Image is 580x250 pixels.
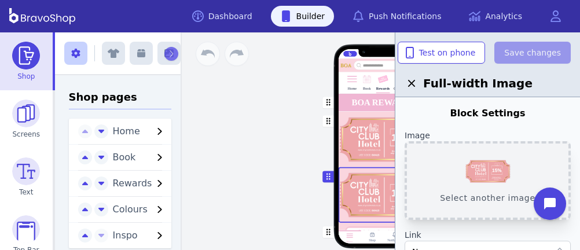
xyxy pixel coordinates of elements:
div: Shop [369,238,376,242]
span: Rewards [113,178,152,189]
div: Colours [394,87,405,91]
span: Text [19,187,33,197]
button: Inspo [108,229,172,242]
div: Home [346,240,353,243]
span: Screens [13,130,41,139]
button: Rewards [108,177,172,190]
div: Notifations [387,238,402,242]
a: Builder [271,6,335,27]
div: Book [363,87,370,91]
span: Home [113,126,140,137]
img: BravoShop [9,8,75,24]
span: Book [113,152,136,163]
label: Image [405,130,571,141]
a: Dashboard [183,6,262,27]
span: Save changes [504,47,561,58]
a: Analytics [460,6,531,27]
button: BOA REWARDS [338,94,428,112]
div: Block Settings [405,106,571,120]
h2: Full-width Image [405,75,571,91]
label: Link [405,229,571,241]
div: Home [348,87,357,91]
button: Select another image [405,141,571,220]
h3: Shop pages [69,89,172,109]
span: Test on phone [408,47,476,58]
span: Inspo [113,230,138,241]
button: Home [108,124,172,138]
span: Colours [113,204,148,215]
button: Book [108,150,172,164]
a: Push Notifications [343,6,450,27]
button: Test on phone [398,42,486,64]
div: Rewards [376,87,390,91]
button: Save changes [494,42,571,64]
span: Shop [17,72,35,81]
button: Colours [108,203,172,216]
